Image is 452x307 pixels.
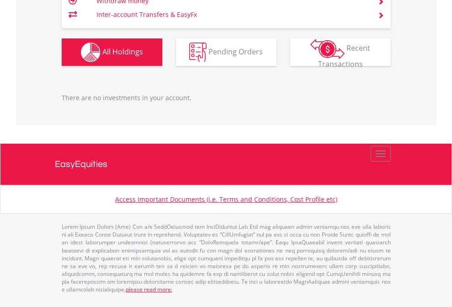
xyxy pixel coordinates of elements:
[81,43,101,62] img: holdings-wht.png
[115,195,337,204] a: Access Important Documents (i.e. Terms and Conditions, Cost Profile etc)
[102,46,143,56] span: All Holdings
[55,144,398,185] a: EasyEquities
[310,39,345,59] img: transactions-zar-wht.png
[208,46,263,56] span: Pending Orders
[62,38,162,66] button: All Holdings
[62,93,391,102] p: There are no investments in your account.
[189,43,207,62] img: pending_instructions-wht.png
[126,285,172,293] a: please read more:
[290,38,391,66] button: Recent Transactions
[96,8,367,22] td: Inter-account Transfers & EasyFx
[176,38,277,66] button: Pending Orders
[62,223,391,293] p: Lorem Ipsum Dolors (Ame) Con a/e SeddOeiusmod tem InciDiduntut Lab Etd mag aliquaen admin veniamq...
